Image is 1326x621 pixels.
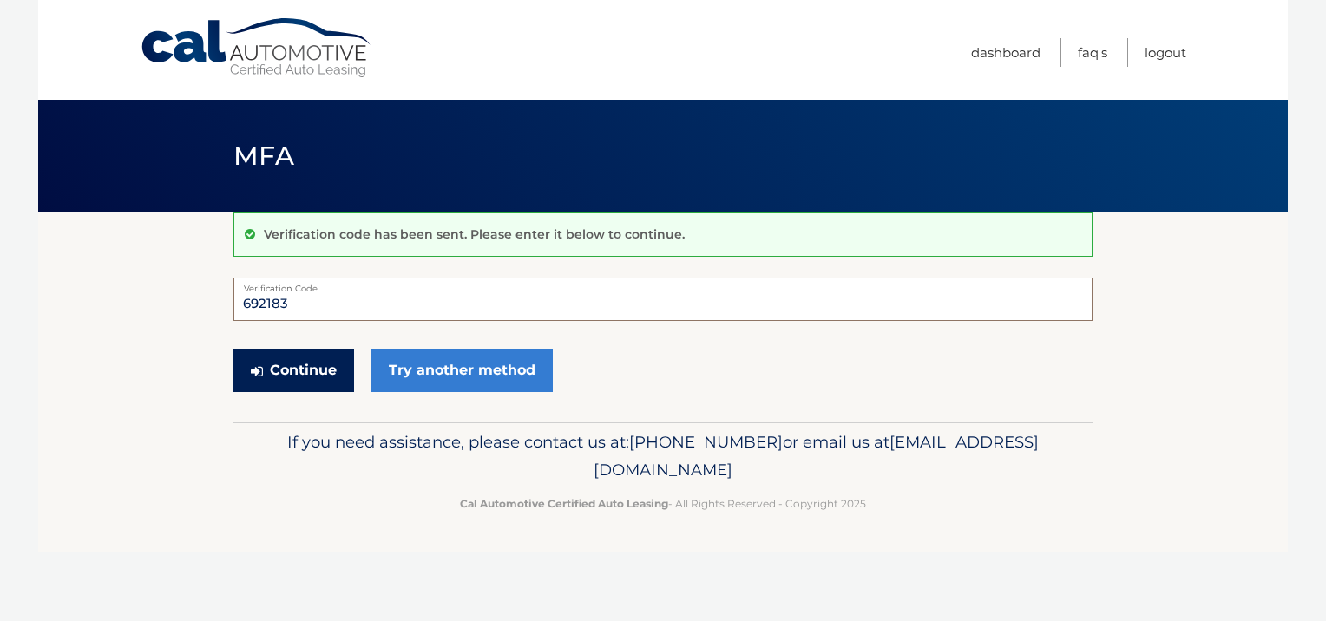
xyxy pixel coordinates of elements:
a: Try another method [371,349,553,392]
p: - All Rights Reserved - Copyright 2025 [245,494,1081,513]
strong: Cal Automotive Certified Auto Leasing [460,497,668,510]
span: [PHONE_NUMBER] [629,432,783,452]
a: Logout [1145,38,1186,67]
input: Verification Code [233,278,1093,321]
span: MFA [233,140,294,172]
a: Cal Automotive [140,17,374,79]
a: FAQ's [1078,38,1107,67]
p: If you need assistance, please contact us at: or email us at [245,428,1081,484]
span: [EMAIL_ADDRESS][DOMAIN_NAME] [594,432,1039,480]
label: Verification Code [233,278,1093,291]
a: Dashboard [971,38,1040,67]
p: Verification code has been sent. Please enter it below to continue. [264,226,685,242]
button: Continue [233,349,354,392]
